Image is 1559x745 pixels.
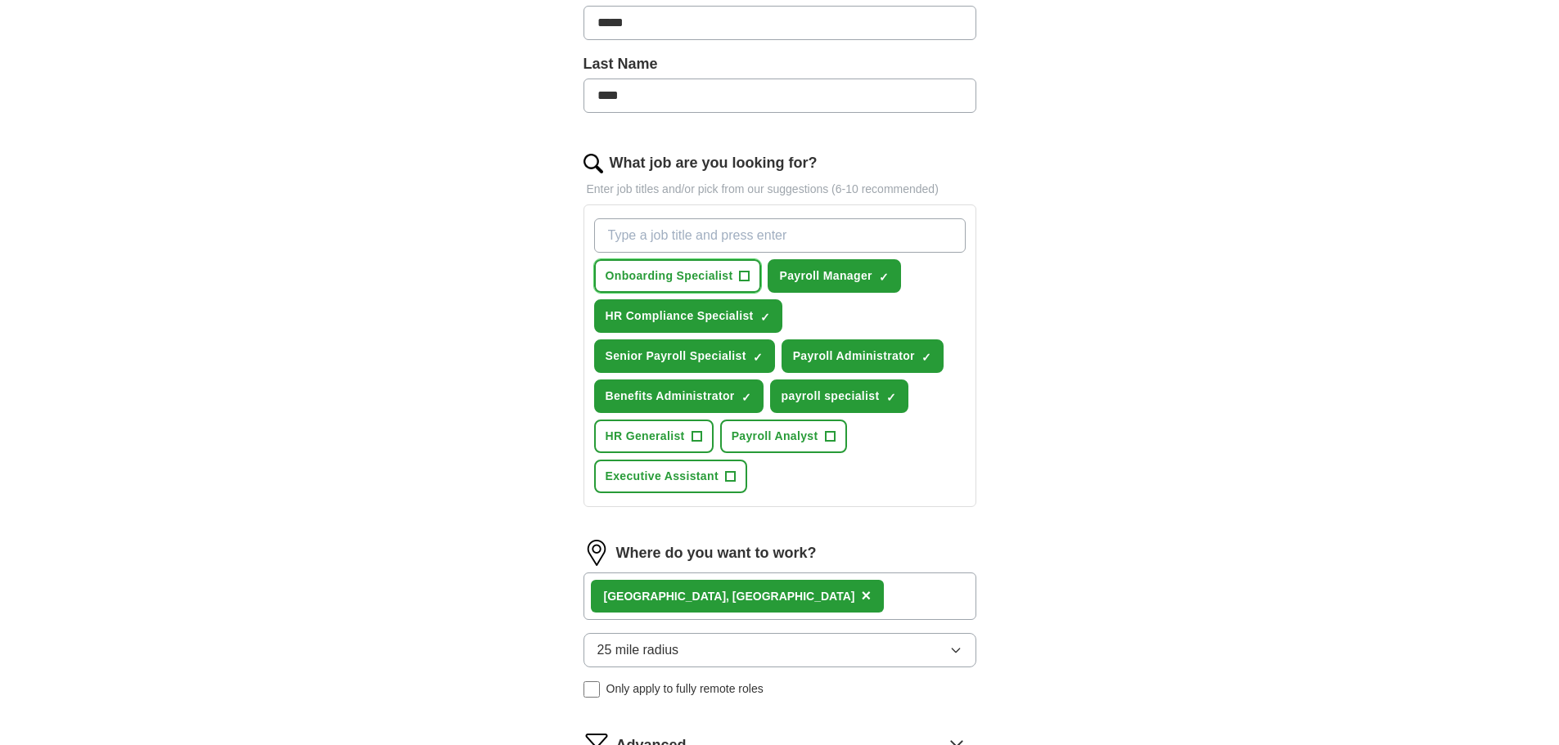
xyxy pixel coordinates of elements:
input: Type a job title and press enter [594,218,966,253]
button: Onboarding Specialist [594,259,762,293]
span: 25 mile radius [597,640,679,660]
span: HR Compliance Specialist [606,307,754,325]
p: Enter job titles and/or pick from our suggestions (6-10 recommended) [583,181,976,198]
span: ✓ [753,351,763,364]
button: HR Generalist [594,420,714,453]
span: payroll specialist [782,388,880,405]
span: HR Generalist [606,428,685,445]
div: [GEOGRAPHIC_DATA], [GEOGRAPHIC_DATA] [604,588,855,605]
span: Benefits Administrator [606,388,735,405]
button: Benefits Administrator✓ [594,379,764,413]
label: What job are you looking for? [610,152,818,174]
span: Payroll Administrator [793,348,915,365]
img: search.png [583,154,603,173]
button: Payroll Manager✓ [768,259,900,293]
button: Senior Payroll Specialist✓ [594,339,775,373]
span: Senior Payroll Specialist [606,348,746,365]
button: Payroll Analyst [720,420,847,453]
span: ✓ [886,391,896,404]
input: Only apply to fully remote roles [583,681,600,698]
span: Payroll Manager [779,267,872,285]
span: ✓ [741,391,751,404]
span: × [861,586,871,604]
label: Where do you want to work? [616,542,817,564]
span: ✓ [921,351,931,364]
button: payroll specialist✓ [770,379,908,413]
label: Last Name [583,53,976,75]
span: Payroll Analyst [732,428,818,445]
span: Onboarding Specialist [606,267,733,285]
span: ✓ [760,311,770,324]
button: HR Compliance Specialist✓ [594,299,782,333]
button: Payroll Administrator✓ [782,339,944,373]
span: ✓ [879,271,889,284]
button: Executive Assistant [594,460,747,493]
button: × [861,584,871,608]
button: 25 mile radius [583,633,976,667]
img: location.png [583,540,610,566]
span: Executive Assistant [606,468,719,485]
span: Only apply to fully remote roles [606,680,764,698]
